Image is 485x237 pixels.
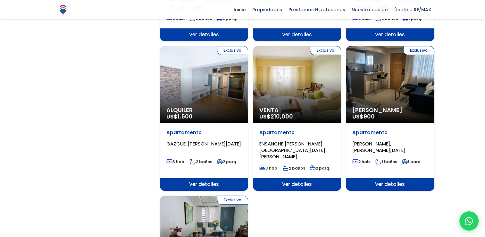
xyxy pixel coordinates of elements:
span: Exclusiva [217,196,248,205]
span: Ver detalles [346,28,434,41]
span: 1 parq. [402,159,422,164]
span: [PERSON_NAME], [PERSON_NAME][DATE] [352,140,406,154]
span: Exclusiva [217,46,248,55]
span: Alquiler [166,107,242,113]
span: Ver detalles [160,178,248,191]
span: Ver detalles [160,28,248,41]
span: US$ [352,112,375,120]
a: Exclusiva [PERSON_NAME] US$900 Apartamento [PERSON_NAME], [PERSON_NAME][DATE] 2 hab. 1 baños 1 pa... [346,46,434,191]
span: [PERSON_NAME] [352,107,428,113]
span: 210,000 [271,112,293,120]
p: Apartamento [166,129,242,136]
span: Préstamos Hipotecarios [285,5,348,14]
span: US$ [166,112,193,120]
span: 900 [364,112,375,120]
p: Apartamento [352,129,428,136]
span: Propiedades [249,5,285,14]
span: ENSANCHE [PERSON_NAME][GEOGRAPHIC_DATA][DATE][PERSON_NAME] [259,140,325,160]
p: Apartamento [259,129,335,136]
span: Exclusiva [310,46,341,55]
img: Logo de REMAX [57,4,69,15]
span: Inicio [230,5,249,14]
span: 2 parq. [310,165,330,171]
span: 3 hab. [166,159,185,164]
span: 2 baños [283,165,305,171]
span: Ver detalles [253,178,341,191]
span: 1,500 [178,112,193,120]
span: 1 baños [375,159,397,164]
span: Ver detalles [253,28,341,41]
span: Nuestro equipo [348,5,391,14]
span: Venta [259,107,335,113]
span: US$ [259,112,293,120]
span: 2 baños [190,159,212,164]
a: Exclusiva Alquiler US$1,500 Apartamento GAZCUE, [PERSON_NAME][DATE] 3 hab. 2 baños 2 parq. Ver de... [160,46,248,191]
span: Ver detalles [346,178,434,191]
span: GAZCUE, [PERSON_NAME][DATE] [166,140,241,147]
span: 2 parq. [217,159,237,164]
span: 2 hab. [352,159,371,164]
span: Únete a RE/MAX [391,5,434,14]
a: Exclusiva Venta US$210,000 Apartamento ENSANCHE [PERSON_NAME][GEOGRAPHIC_DATA][DATE][PERSON_NAME]... [253,46,341,191]
span: Exclusiva [403,46,434,55]
span: 3 hab. [259,165,278,171]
